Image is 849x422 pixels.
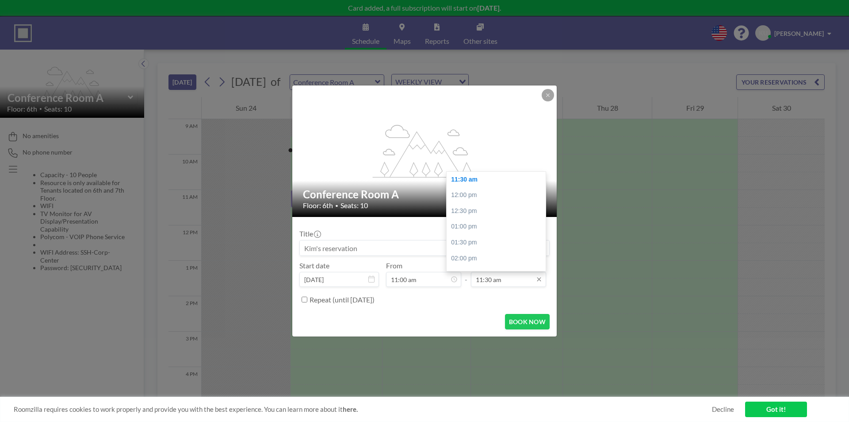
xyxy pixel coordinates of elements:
[299,261,329,270] label: Start date
[447,219,550,235] div: 01:00 pm
[447,172,550,188] div: 11:30 am
[310,295,375,304] label: Repeat (until [DATE])
[303,188,547,201] h2: Conference Room A
[447,235,550,251] div: 01:30 pm
[745,402,807,417] a: Got it!
[335,202,338,209] span: •
[14,405,712,414] span: Roomzilla requires cookies to work properly and provide you with the best experience. You can lea...
[386,261,402,270] label: From
[505,314,550,329] button: BOOK NOW
[712,405,734,414] a: Decline
[447,251,550,267] div: 02:00 pm
[299,229,320,238] label: Title
[300,240,549,256] input: Kim's reservation
[447,203,550,219] div: 12:30 pm
[373,124,477,177] g: flex-grow: 1.2;
[303,201,333,210] span: Floor: 6th
[343,405,358,413] a: here.
[465,264,467,284] span: -
[340,201,368,210] span: Seats: 10
[447,187,550,203] div: 12:00 pm
[447,266,550,282] div: 02:30 pm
